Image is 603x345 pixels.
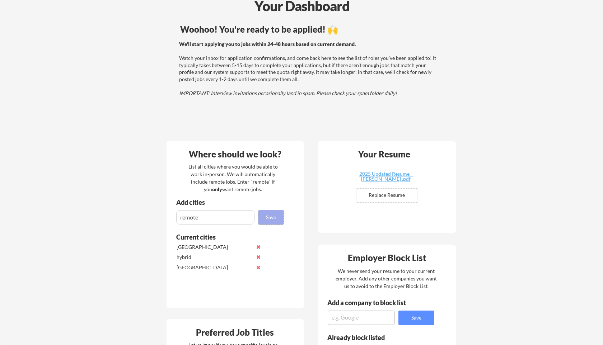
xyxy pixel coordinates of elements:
div: Add cities [176,199,285,205]
em: IMPORTANT: Interview invitations occasionally land in spam. Please check your spam folder daily! [179,90,397,96]
div: We never send your resume to your current employer. Add any other companies you want us to avoid ... [335,267,438,290]
div: [GEOGRAPHIC_DATA] [177,244,252,251]
div: Your Resume [349,150,420,159]
strong: We'll start applying you to jobs within 24-48 hours based on current demand. [179,41,356,47]
div: List all cities where you would be able to work in-person. We will automatically include remote j... [184,163,282,193]
div: Add a company to block list [327,299,417,306]
a: 2025 Updated Resume - [PERSON_NAME] .pdf [343,171,429,183]
input: e.g. Los Angeles, CA [176,210,254,225]
div: Current cities [176,234,276,240]
div: Watch your inbox for application confirmations, and come back here to see the list of roles you'v... [179,41,438,97]
div: hybrid [177,254,252,261]
button: Save [258,210,284,225]
div: 2025 Updated Resume - [PERSON_NAME] .pdf [343,171,429,181]
div: Already block listed [327,334,425,341]
strong: only [212,186,222,192]
div: Preferred Job Titles [168,328,302,337]
div: Where should we look? [168,150,302,159]
div: Employer Block List [321,254,454,262]
button: Save [398,311,434,325]
div: Woohoo! You're ready to be applied! 🙌 [180,25,439,34]
div: [GEOGRAPHIC_DATA] [177,264,252,271]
